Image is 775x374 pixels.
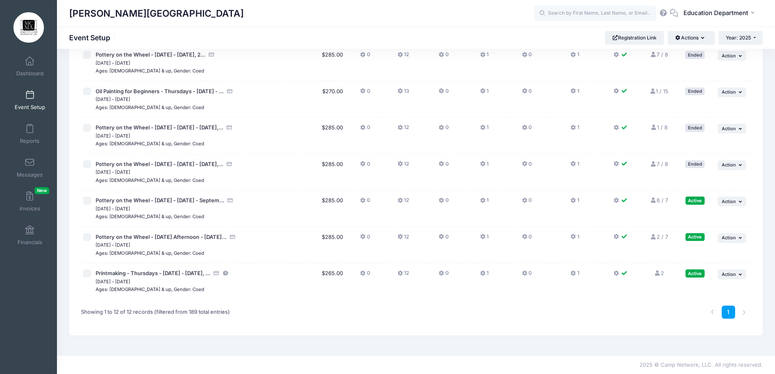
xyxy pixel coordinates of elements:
[439,87,448,99] button: 0
[439,160,448,172] button: 0
[522,124,532,136] button: 0
[718,31,763,45] button: Year: 2025
[15,104,45,111] span: Event Setup
[316,81,349,118] td: $270.00
[722,89,736,95] span: Action
[397,160,409,172] button: 12
[208,52,215,57] i: Accepting Credit Card Payments
[397,124,409,136] button: 12
[439,124,448,136] button: 0
[360,197,370,208] button: 0
[397,51,409,63] button: 12
[96,60,130,66] small: [DATE] - [DATE]
[35,187,49,194] span: New
[223,271,229,276] i: This session is currently scheduled to pause registration at 00:00 AM America/New York on 08/21/2...
[439,51,448,63] button: 0
[678,4,763,23] button: Education Department
[718,51,746,61] button: Action
[722,306,735,319] a: 1
[685,269,705,277] div: Active
[96,197,224,203] span: Pottery on the Wheel - [DATE] - [DATE] - Septem...
[227,198,234,203] i: Accepting Credit Card Payments
[316,263,349,300] td: $265.00
[650,51,668,58] a: 7 / 8
[685,87,705,95] div: Ended
[522,269,532,281] button: 0
[718,160,746,170] button: Action
[397,197,409,208] button: 12
[16,70,44,77] span: Dashboard
[722,235,736,241] span: Action
[570,197,579,208] button: 1
[96,177,204,183] small: Ages: [DEMOGRAPHIC_DATA] & up, Gender: Coed
[685,160,705,168] div: Ended
[522,160,532,172] button: 0
[360,233,370,245] button: 0
[360,87,370,99] button: 0
[570,124,579,136] button: 1
[522,87,532,99] button: 0
[722,162,736,168] span: Action
[685,233,705,241] div: Active
[96,234,227,240] span: Pottery on the Wheel - [DATE] Afternoon - [DATE]...
[316,190,349,227] td: $285.00
[718,233,746,243] button: Action
[722,53,736,59] span: Action
[480,160,489,172] button: 1
[480,87,489,99] button: 1
[650,234,668,240] a: 2 / 7
[17,239,42,246] span: Financials
[96,270,210,276] span: Printmaking - Thursdays - [DATE] - [DATE], ...
[570,51,579,63] button: 1
[316,227,349,264] td: $285.00
[685,124,705,131] div: Ended
[11,187,49,216] a: InvoicesNew
[69,33,117,42] h1: Event Setup
[96,68,204,74] small: Ages: [DEMOGRAPHIC_DATA] & up, Gender: Coed
[316,45,349,81] td: $285.00
[81,303,230,322] div: Showing 1 to 12 of 12 records (filtered from 189 total entries)
[229,234,236,240] i: Accepting Credit Card Payments
[213,271,220,276] i: Accepting Credit Card Payments
[650,197,668,203] a: 6 / 7
[522,197,532,208] button: 0
[685,51,705,59] div: Ended
[96,105,204,110] small: Ages: [DEMOGRAPHIC_DATA] & up, Gender: Coed
[718,124,746,133] button: Action
[96,287,204,292] small: Ages: [DEMOGRAPHIC_DATA] & up, Gender: Coed
[360,160,370,172] button: 0
[316,154,349,191] td: $285.00
[651,124,668,131] a: 1 / 8
[726,35,751,41] span: Year: 2025
[439,233,448,245] button: 0
[96,206,130,212] small: [DATE] - [DATE]
[11,153,49,182] a: Messages
[96,279,130,284] small: [DATE] - [DATE]
[654,270,664,276] a: 2
[11,86,49,114] a: Event Setup
[226,125,233,130] i: Accepting Credit Card Payments
[722,199,736,204] span: Action
[69,4,244,23] h1: [PERSON_NAME][GEOGRAPHIC_DATA]
[480,269,489,281] button: 1
[480,197,489,208] button: 1
[96,141,204,147] small: Ages: [DEMOGRAPHIC_DATA] & up, Gender: Coed
[17,171,43,178] span: Messages
[96,169,130,175] small: [DATE] - [DATE]
[20,138,39,144] span: Reports
[96,250,204,256] small: Ages: [DEMOGRAPHIC_DATA] & up, Gender: Coed
[226,162,233,167] i: Accepting Credit Card Payments
[683,9,748,17] span: Education Department
[722,126,736,131] span: Action
[718,87,746,97] button: Action
[397,233,409,245] button: 12
[522,233,532,245] button: 0
[480,233,489,245] button: 1
[20,205,40,212] span: Invoices
[570,87,579,99] button: 1
[11,120,49,148] a: Reports
[96,51,205,58] span: Pottery on the Wheel - [DATE] - [DATE], 2...
[11,221,49,249] a: Financials
[570,233,579,245] button: 1
[605,31,664,45] a: Registration Link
